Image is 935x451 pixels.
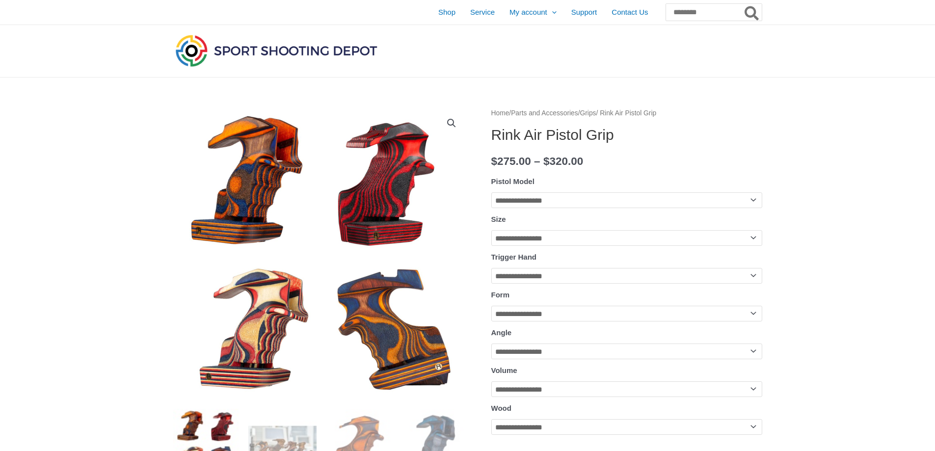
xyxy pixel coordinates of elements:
[491,404,511,412] label: Wood
[580,109,596,117] a: Grips
[491,126,762,144] h1: Rink Air Pistol Grip
[491,109,509,117] a: Home
[491,107,762,120] nav: Breadcrumb
[743,4,762,21] button: Search
[511,109,578,117] a: Parts and Accessories
[173,32,379,69] img: Sport Shooting Depot
[543,155,550,167] span: $
[491,291,510,299] label: Form
[491,215,506,223] label: Size
[491,328,512,337] label: Angle
[491,155,531,167] bdi: 275.00
[443,114,460,132] a: View full-screen image gallery
[491,366,517,374] label: Volume
[491,253,537,261] label: Trigger Hand
[543,155,583,167] bdi: 320.00
[491,177,534,186] label: Pistol Model
[534,155,540,167] span: –
[173,107,468,401] img: Rink Air Pistol Grip
[491,155,498,167] span: $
